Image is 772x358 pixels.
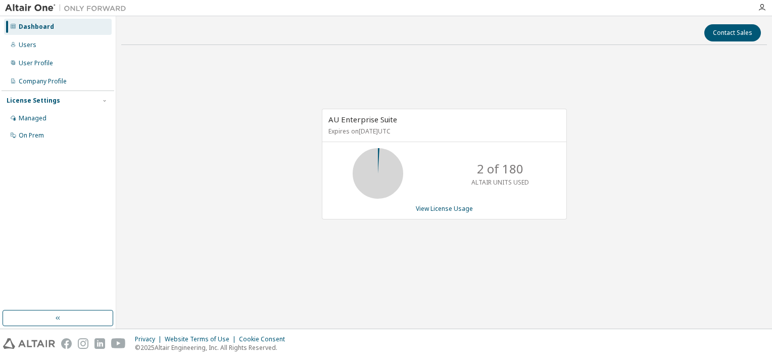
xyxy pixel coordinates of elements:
[19,23,54,31] div: Dashboard
[19,41,36,49] div: Users
[328,114,397,124] span: AU Enterprise Suite
[704,24,761,41] button: Contact Sales
[165,335,239,343] div: Website Terms of Use
[135,335,165,343] div: Privacy
[19,77,67,85] div: Company Profile
[239,335,291,343] div: Cookie Consent
[111,338,126,349] img: youtube.svg
[94,338,105,349] img: linkedin.svg
[416,204,473,213] a: View License Usage
[19,114,46,122] div: Managed
[19,59,53,67] div: User Profile
[3,338,55,349] img: altair_logo.svg
[7,97,60,105] div: License Settings
[78,338,88,349] img: instagram.svg
[5,3,131,13] img: Altair One
[19,131,44,140] div: On Prem
[135,343,291,352] p: © 2025 Altair Engineering, Inc. All Rights Reserved.
[61,338,72,349] img: facebook.svg
[471,178,529,187] p: ALTAIR UNITS USED
[477,160,523,177] p: 2 of 180
[328,127,558,136] p: Expires on [DATE] UTC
